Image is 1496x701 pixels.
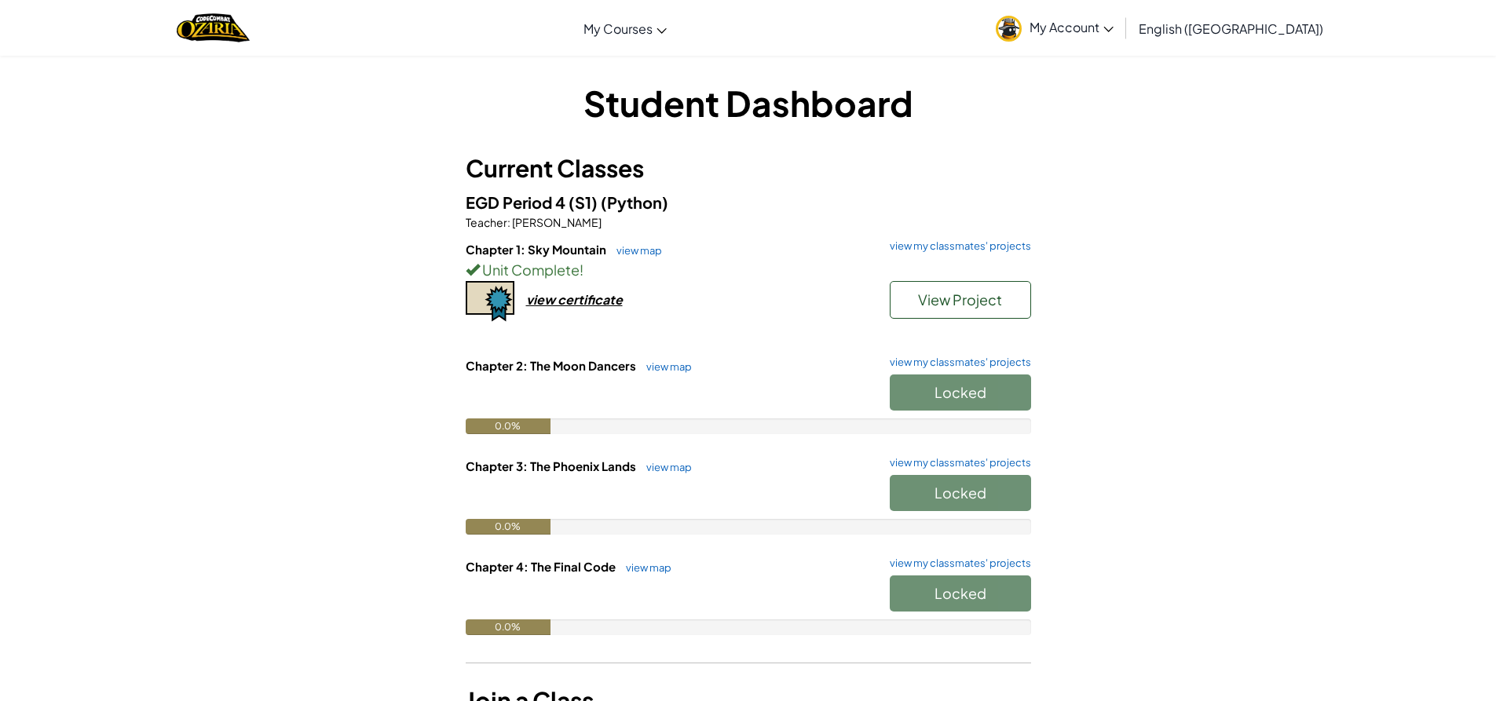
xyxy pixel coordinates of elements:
[177,12,250,44] img: Home
[466,192,601,212] span: EGD Period 4 (S1)
[507,215,510,229] span: :
[466,151,1031,186] h3: Current Classes
[996,16,1022,42] img: avatar
[466,519,550,535] div: 0.0%
[882,241,1031,251] a: view my classmates' projects
[466,291,623,308] a: view certificate
[1139,20,1323,37] span: English ([GEOGRAPHIC_DATA])
[580,261,583,279] span: !
[601,192,668,212] span: (Python)
[466,559,618,574] span: Chapter 4: The Final Code
[576,7,675,49] a: My Courses
[177,12,250,44] a: Ozaria by CodeCombat logo
[882,357,1031,367] a: view my classmates' projects
[918,290,1002,309] span: View Project
[466,242,609,257] span: Chapter 1: Sky Mountain
[526,291,623,308] div: view certificate
[1131,7,1331,49] a: English ([GEOGRAPHIC_DATA])
[1030,19,1114,35] span: My Account
[466,458,638,473] span: Chapter 3: The Phoenix Lands
[638,461,692,473] a: view map
[882,458,1031,468] a: view my classmates' projects
[988,3,1121,53] a: My Account
[466,215,507,229] span: Teacher
[466,619,550,635] div: 0.0%
[480,261,580,279] span: Unit Complete
[466,358,638,373] span: Chapter 2: The Moon Dancers
[618,561,671,574] a: view map
[466,418,550,434] div: 0.0%
[583,20,653,37] span: My Courses
[638,360,692,373] a: view map
[890,281,1031,319] button: View Project
[510,215,602,229] span: [PERSON_NAME]
[466,78,1031,127] h1: Student Dashboard
[466,281,514,322] img: certificate-icon.png
[882,558,1031,568] a: view my classmates' projects
[609,244,662,257] a: view map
